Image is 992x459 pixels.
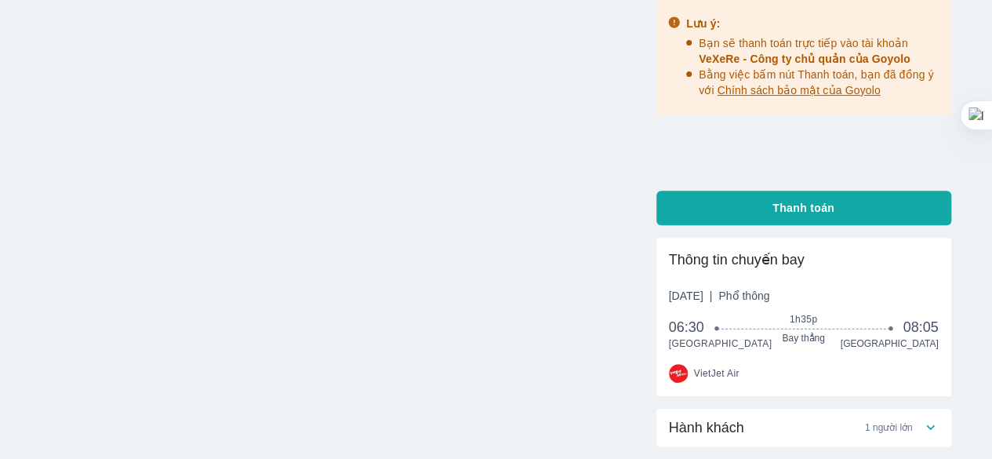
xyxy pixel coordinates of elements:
span: | [710,290,713,302]
span: VietJet Air [694,367,739,380]
p: Bằng việc bấm nút Thanh toán, bạn đã đồng ý với [699,67,940,98]
span: VeXeRe - Công ty chủ quản của Goyolo [699,53,910,65]
button: Thanh toán [656,191,951,225]
div: Lưu ý: [686,16,940,31]
span: Bạn sẽ thanh toán trực tiếp vào tài khoản [699,37,910,65]
span: 08:05 [903,318,938,337]
span: 1 người lớn [865,421,913,434]
div: Thông tin chuyến bay [669,250,939,269]
span: [DATE] [669,288,770,304]
span: Hành khách [669,418,744,437]
span: Phổ thông [718,290,769,302]
div: Hành khách1 người lớn [656,409,951,446]
span: Thanh toán [772,200,834,216]
span: 1h35p [717,313,890,326]
span: 06:30 [669,318,718,337]
span: Chính sách bảo mật của Goyolo [718,84,881,97]
span: Bay thẳng [717,332,890,344]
